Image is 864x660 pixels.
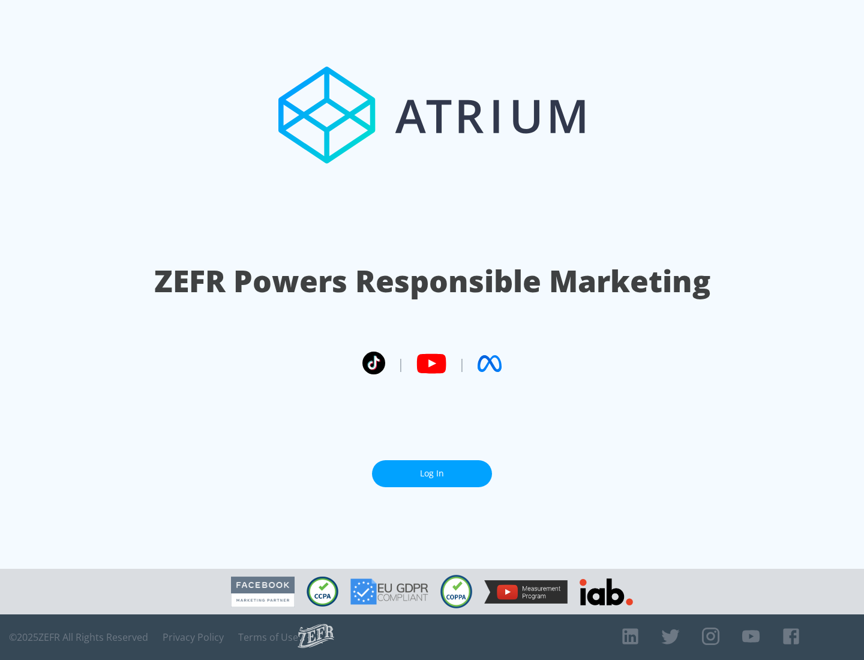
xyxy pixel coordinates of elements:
a: Privacy Policy [163,631,224,643]
img: COPPA Compliant [440,575,472,608]
img: CCPA Compliant [307,577,338,607]
img: YouTube Measurement Program [484,580,568,604]
h1: ZEFR Powers Responsible Marketing [154,260,710,302]
span: | [397,355,404,373]
span: | [458,355,466,373]
img: IAB [580,578,633,605]
a: Terms of Use [238,631,298,643]
span: © 2025 ZEFR All Rights Reserved [9,631,148,643]
img: Facebook Marketing Partner [231,577,295,607]
img: GDPR Compliant [350,578,428,605]
a: Log In [372,460,492,487]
